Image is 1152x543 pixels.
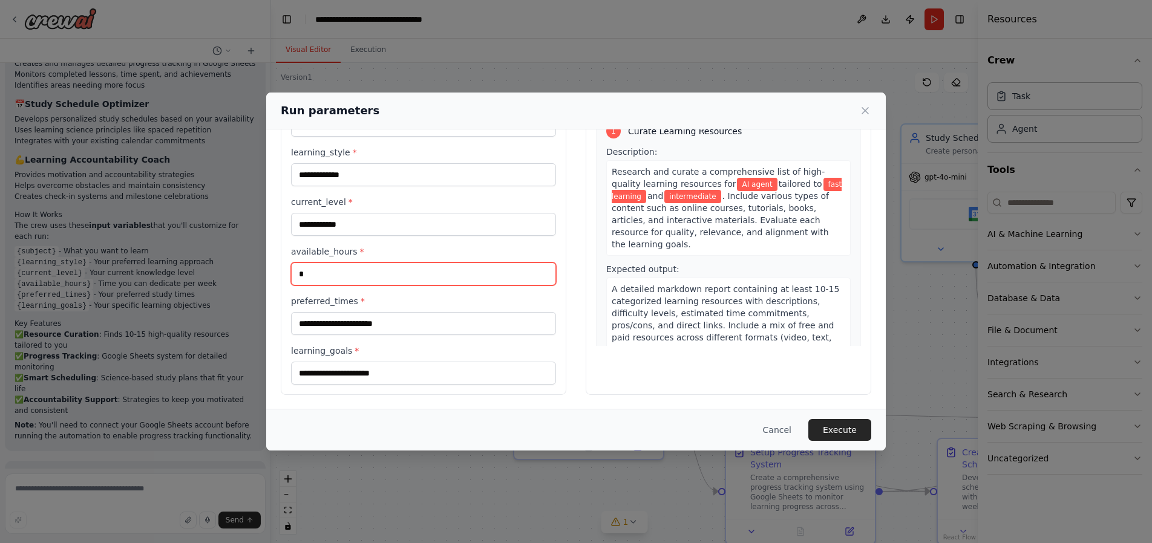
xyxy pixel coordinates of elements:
[291,146,556,158] label: learning_style
[753,419,801,441] button: Cancel
[737,178,777,191] span: Variable: subject
[664,190,721,203] span: Variable: current_level
[291,196,556,208] label: current_level
[281,102,379,119] h2: Run parameters
[291,245,556,258] label: available_hours
[291,345,556,357] label: learning_goals
[628,125,742,137] span: Curate Learning Resources
[606,124,621,138] div: 1
[808,419,871,441] button: Execute
[779,179,822,189] span: tailored to
[612,284,839,354] span: A detailed markdown report containing at least 10-15 categorized learning resources with descript...
[291,295,556,307] label: preferred_times
[606,264,679,274] span: Expected output:
[647,191,663,201] span: and
[612,167,825,189] span: Research and curate a comprehensive list of high-quality learning resources for
[606,147,657,157] span: Description:
[612,191,829,249] span: . Include various types of content such as online courses, tutorials, books, articles, and intera...
[612,178,842,203] span: Variable: learning_style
